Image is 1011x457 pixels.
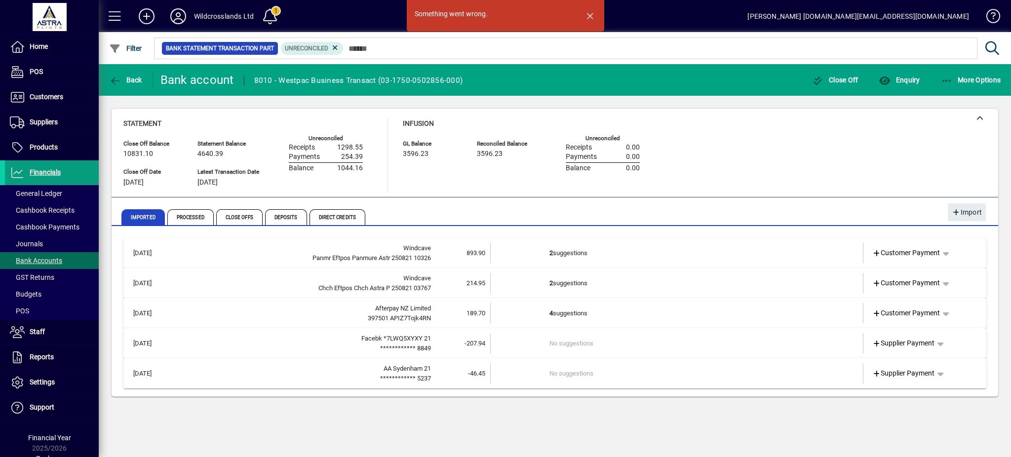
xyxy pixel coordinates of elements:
[549,249,553,257] b: 2
[477,150,503,158] span: 3596.23
[5,370,99,395] a: Settings
[289,153,320,161] span: Payments
[403,141,462,147] span: GL Balance
[626,164,640,172] span: 0.00
[872,368,935,379] span: Supplier Payment
[30,328,45,336] span: Staff
[566,164,590,172] span: Balance
[10,240,43,248] span: Journals
[310,209,365,225] span: Direct Credits
[216,209,263,225] span: Close Offs
[876,71,922,89] button: Enquiry
[289,164,313,172] span: Balance
[341,153,363,161] span: 254.39
[549,333,806,353] td: No suggestions
[265,209,307,225] span: Deposits
[194,8,254,24] div: Wildcrosslands Ltd
[281,42,344,55] mat-chip: Reconciliation Status: Unreconciled
[467,249,485,257] span: 893.90
[123,179,144,187] span: [DATE]
[810,71,861,89] button: Close Off
[175,273,431,283] div: Windcave
[868,305,944,322] a: Customer Payment
[175,283,431,293] div: Chch Eftpos Chch Astra P 250821 03767
[10,290,41,298] span: Budgets
[626,153,640,161] span: 0.00
[175,334,431,343] div: Facebk *7LWQ5XYXY
[175,364,431,374] div: AA Sydenham
[167,209,214,225] span: Processed
[123,150,153,158] span: 10831.10
[337,144,363,152] span: 1298.55
[123,141,183,147] span: Close Off Balance
[868,244,944,262] a: Customer Payment
[197,150,223,158] span: 4640.39
[10,257,62,265] span: Bank Accounts
[30,168,61,176] span: Financials
[131,7,162,25] button: Add
[5,235,99,252] a: Journals
[121,209,165,225] span: Imported
[30,93,63,101] span: Customers
[162,7,194,25] button: Profile
[626,144,640,152] span: 0.00
[868,335,939,352] a: Supplier Payment
[128,303,175,323] td: [DATE]
[10,307,29,315] span: POS
[30,118,58,126] span: Suppliers
[30,42,48,50] span: Home
[123,358,986,388] mat-expansion-panel-header: [DATE]AA Sydenham 21************ 5237-46.45No suggestionsSupplier Payment
[872,308,940,318] span: Customer Payment
[938,71,1004,89] button: More Options
[175,374,431,383] div: 5237
[175,343,431,353] div: 8849
[549,303,806,323] td: suggestions
[175,313,431,323] div: 397501 APIZ7Tojk4RN
[197,179,218,187] span: [DATE]
[197,169,259,175] span: Latest Transaction Date
[128,243,175,263] td: [DATE]
[10,206,75,214] span: Cashbook Receipts
[465,340,485,347] span: -207.94
[109,76,142,84] span: Back
[30,68,43,76] span: POS
[10,273,54,281] span: GST Returns
[123,328,986,358] mat-expansion-panel-header: [DATE]Facebk *7LWQ5XYXY 21************ 8849-207.94No suggestionsSupplier Payment
[549,243,806,263] td: suggestions
[5,60,99,84] a: POS
[5,303,99,319] a: POS
[30,353,54,361] span: Reports
[285,45,328,52] span: Unreconciled
[123,169,183,175] span: Close Off Date
[549,363,806,383] td: No suggestions
[30,403,54,411] span: Support
[337,164,363,172] span: 1044.16
[747,8,969,24] div: [PERSON_NAME] [DOMAIN_NAME][EMAIL_ADDRESS][DOMAIN_NAME]
[952,204,982,221] span: Import
[123,268,986,298] mat-expansion-panel-header: [DATE]WindcaveChch Eftpos Chch Astra P 250821 03767214.952suggestionsCustomer Payment
[872,278,940,288] span: Customer Payment
[289,144,315,152] span: Receipts
[123,238,986,268] mat-expansion-panel-header: [DATE]WindcavePanmr Eftpos Panmure Astr 250821 10326893.902suggestionsCustomer Payment
[468,370,485,377] span: -46.45
[941,76,1001,84] span: More Options
[128,363,175,383] td: [DATE]
[5,35,99,59] a: Home
[5,395,99,420] a: Support
[254,73,463,88] div: 8010 - Westpac Business Transact (03-1750-0502856-000)
[549,273,806,293] td: suggestions
[128,333,175,353] td: [DATE]
[30,143,58,151] span: Products
[175,304,431,313] div: Afterpay NZ Limited
[5,202,99,219] a: Cashbook Receipts
[477,141,536,147] span: Reconciled Balance
[948,203,986,221] button: Import
[5,85,99,110] a: Customers
[5,269,99,286] a: GST Returns
[107,71,145,89] button: Back
[166,43,274,53] span: Bank Statement Transaction Part
[467,309,485,317] span: 189.70
[5,320,99,344] a: Staff
[5,286,99,303] a: Budgets
[403,150,428,158] span: 3596.23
